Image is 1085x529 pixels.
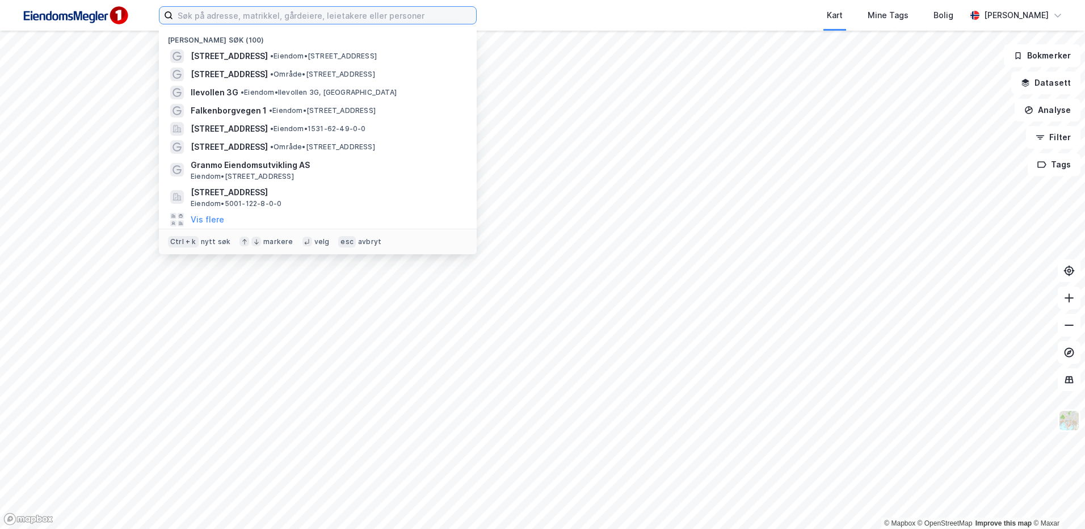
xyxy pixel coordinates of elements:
div: esc [338,236,356,247]
span: [STREET_ADDRESS] [191,140,268,154]
div: velg [314,237,330,246]
span: • [269,106,272,115]
span: Område • [STREET_ADDRESS] [270,70,375,79]
div: nytt søk [201,237,231,246]
div: Ctrl + k [168,236,199,247]
span: Eiendom • [STREET_ADDRESS] [270,52,377,61]
div: Mine Tags [868,9,909,22]
span: [STREET_ADDRESS] [191,68,268,81]
span: Eiendom • [STREET_ADDRESS] [191,172,294,181]
span: Område • [STREET_ADDRESS] [270,142,375,152]
span: Eiendom • [STREET_ADDRESS] [269,106,376,115]
span: • [270,142,274,151]
div: avbryt [358,237,381,246]
a: Mapbox homepage [3,513,53,526]
a: Improve this map [975,519,1032,527]
div: Bolig [933,9,953,22]
img: Z [1058,410,1080,431]
a: OpenStreetMap [918,519,973,527]
span: [STREET_ADDRESS] [191,122,268,136]
span: • [241,88,244,96]
div: markere [263,237,293,246]
button: Analyse [1015,99,1080,121]
span: Falkenborgvegen 1 [191,104,267,117]
div: Kart [827,9,843,22]
button: Filter [1026,126,1080,149]
span: • [270,70,274,78]
span: [STREET_ADDRESS] [191,186,463,199]
span: • [270,124,274,133]
span: Ilevollen 3G [191,86,238,99]
button: Vis flere [191,213,224,226]
div: [PERSON_NAME] søk (100) [159,27,477,47]
span: Eiendom • 5001-122-8-0-0 [191,199,281,208]
img: F4PB6Px+NJ5v8B7XTbfpPpyloAAAAASUVORK5CYII= [18,3,132,28]
div: Kontrollprogram for chat [1028,475,1085,529]
span: Eiendom • Ilevollen 3G, [GEOGRAPHIC_DATA] [241,88,397,97]
button: Bokmerker [1004,44,1080,67]
button: Tags [1028,153,1080,176]
span: [STREET_ADDRESS] [191,49,268,63]
input: Søk på adresse, matrikkel, gårdeiere, leietakere eller personer [173,7,476,24]
iframe: Chat Widget [1028,475,1085,529]
span: Granmo Eiendomsutvikling AS [191,158,463,172]
span: Eiendom • 1531-62-49-0-0 [270,124,366,133]
span: • [270,52,274,60]
div: [PERSON_NAME] [984,9,1049,22]
button: Datasett [1011,72,1080,94]
a: Mapbox [884,519,915,527]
